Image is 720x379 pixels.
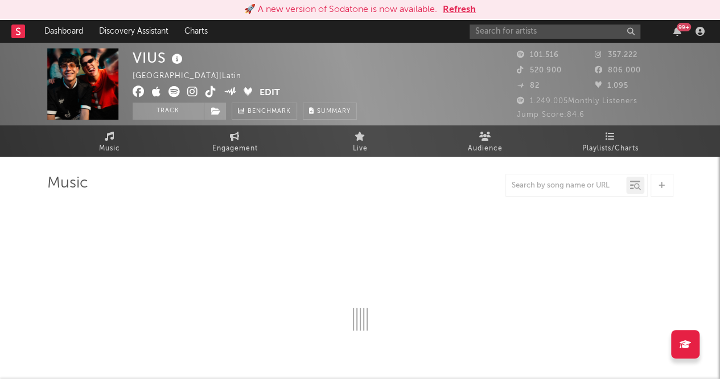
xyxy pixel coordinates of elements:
[595,82,628,89] span: 1.095
[506,181,626,190] input: Search by song name or URL
[517,97,637,105] span: 1.249.005 Monthly Listeners
[443,3,476,17] button: Refresh
[517,51,559,59] span: 101.516
[36,20,91,43] a: Dashboard
[423,125,548,157] a: Audience
[595,51,637,59] span: 357.222
[548,125,673,157] a: Playlists/Charts
[91,20,176,43] a: Discovery Assistant
[470,25,640,39] input: Search for artists
[298,125,423,157] a: Live
[244,3,437,17] div: 🚀 A new version of Sodatone is now available.
[353,142,368,156] span: Live
[677,23,691,31] div: 99 +
[232,103,297,120] a: Benchmark
[595,67,641,74] span: 806.000
[47,125,172,157] a: Music
[517,111,585,119] span: Jump Score: 84.6
[99,142,120,156] span: Music
[468,142,503,156] span: Audience
[317,108,351,115] span: Summary
[248,105,291,119] span: Benchmark
[517,82,540,89] span: 82
[133,103,204,120] button: Track
[673,27,681,36] button: 99+
[303,103,357,120] button: Summary
[133,70,254,83] div: [GEOGRAPHIC_DATA] | Latin
[582,142,639,156] span: Playlists/Charts
[212,142,258,156] span: Engagement
[133,48,186,67] div: VIUS
[172,125,298,157] a: Engagement
[260,86,280,100] button: Edit
[517,67,562,74] span: 520.900
[176,20,216,43] a: Charts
